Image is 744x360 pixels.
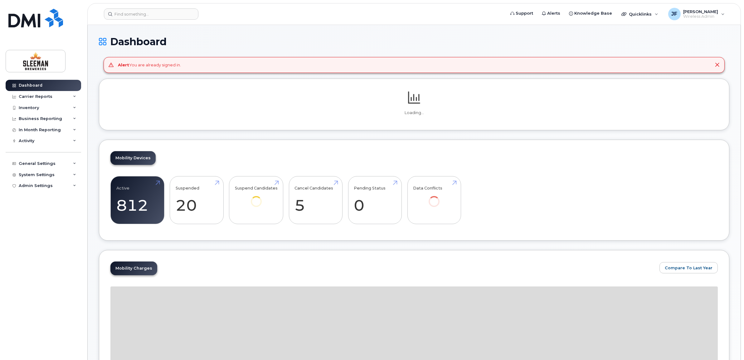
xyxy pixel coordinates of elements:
a: Data Conflicts [413,180,455,215]
a: Suspended 20 [176,180,218,221]
a: Mobility Charges [110,262,157,275]
a: Cancel Candidates 5 [294,180,337,221]
span: Compare To Last Year [665,265,712,271]
button: Compare To Last Year [659,262,718,273]
h1: Dashboard [99,36,729,47]
p: Loading... [110,110,718,116]
a: Mobility Devices [110,151,156,165]
a: Pending Status 0 [354,180,396,221]
a: Active 812 [116,180,158,221]
div: You are already signed in. [118,62,181,68]
a: Suspend Candidates [235,180,278,215]
strong: Alert [118,62,129,67]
